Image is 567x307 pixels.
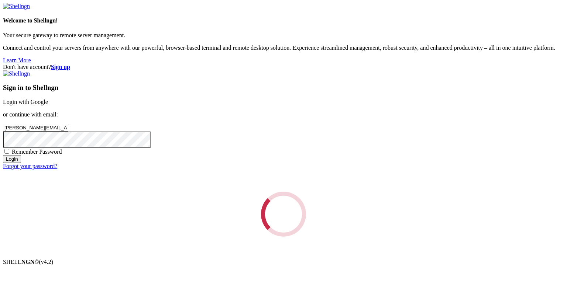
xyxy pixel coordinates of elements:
span: 4.2.0 [39,259,54,265]
h4: Welcome to Shellngn! [3,17,564,24]
input: Login [3,155,21,163]
span: Remember Password [12,149,62,155]
a: Login with Google [3,99,48,105]
p: or continue with email: [3,111,564,118]
a: Sign up [51,64,70,70]
input: Email address [3,124,68,132]
a: Learn More [3,57,31,63]
p: Connect and control your servers from anywhere with our powerful, browser-based terminal and remo... [3,45,564,51]
img: Shellngn [3,70,30,77]
a: Forgot your password? [3,163,57,169]
div: Loading... [257,188,310,241]
span: SHELL © [3,259,53,265]
img: Shellngn [3,3,30,10]
h3: Sign in to Shellngn [3,84,564,92]
b: NGN [21,259,35,265]
div: Don't have account? [3,64,564,70]
input: Remember Password [4,149,9,154]
p: Your secure gateway to remote server management. [3,32,564,39]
